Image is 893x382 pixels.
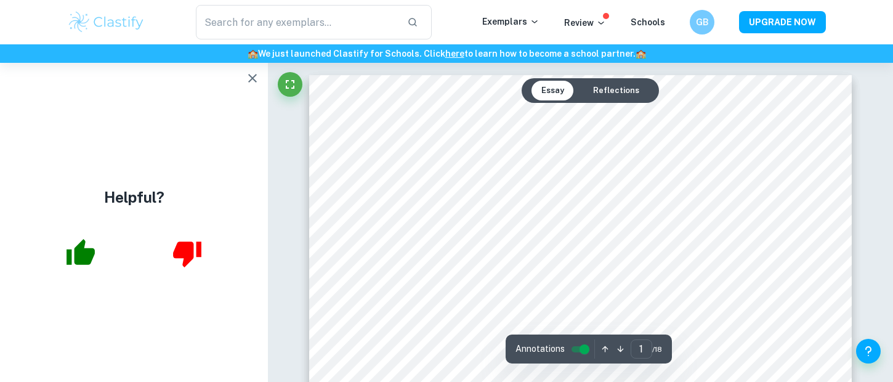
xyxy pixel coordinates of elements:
button: Fullscreen [278,72,302,97]
p: Exemplars [482,15,539,28]
a: here [445,49,464,59]
a: Schools [631,17,665,27]
button: Help and Feedback [856,339,881,364]
span: / 18 [652,344,662,355]
h6: GB [695,15,709,29]
span: Annotations [515,343,565,356]
span: 🏫 [248,49,258,59]
button: Essay [531,81,574,100]
img: Clastify logo [67,10,145,35]
h6: We just launched Clastify for Schools. Click to learn how to become a school partner. [2,47,891,60]
input: Search for any exemplars... [196,5,397,39]
button: Reflections [583,81,649,100]
h4: Helpful? [104,186,164,208]
button: UPGRADE NOW [739,11,826,33]
button: GB [690,10,714,35]
span: 🏫 [636,49,646,59]
p: Review [564,16,606,30]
